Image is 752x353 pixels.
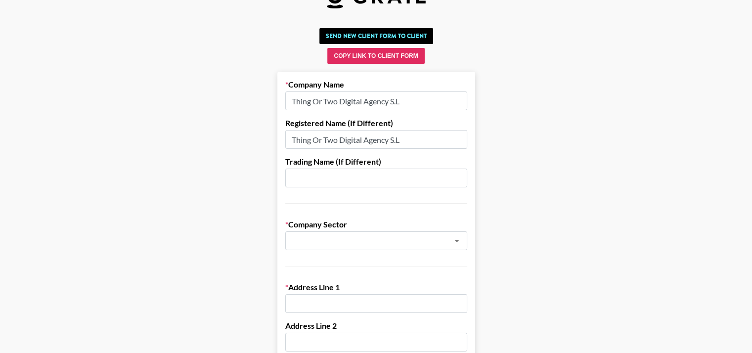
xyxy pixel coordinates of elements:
[285,220,467,229] label: Company Sector
[285,118,467,128] label: Registered Name (If Different)
[450,234,464,248] button: Open
[319,28,433,44] button: Send New Client Form to Client
[327,48,424,64] button: Copy Link to Client Form
[285,80,467,89] label: Company Name
[285,282,467,292] label: Address Line 1
[285,157,467,167] label: Trading Name (If Different)
[285,321,467,331] label: Address Line 2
